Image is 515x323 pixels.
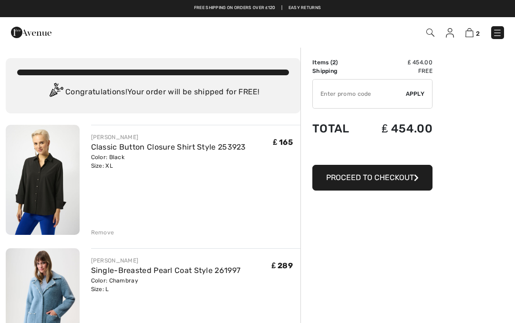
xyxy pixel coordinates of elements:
[313,80,406,108] input: Promo code
[465,27,480,38] a: 2
[446,28,454,38] img: My Info
[363,112,433,145] td: ₤ 454.00
[312,58,363,67] td: Items ( )
[272,261,293,270] span: ₤ 289
[312,67,363,75] td: Shipping
[426,29,434,37] img: Search
[91,266,241,275] a: Single-Breasted Pearl Coat Style 261997
[91,228,114,237] div: Remove
[476,30,480,37] span: 2
[6,125,80,235] img: Classic Button Closure Shirt Style 253923
[46,83,65,102] img: Congratulation2.svg
[312,165,433,191] button: Proceed to Checkout
[312,112,363,145] td: Total
[11,23,51,42] img: 1ère Avenue
[91,256,241,265] div: [PERSON_NAME]
[194,5,276,11] a: Free shipping on orders over ₤120
[465,28,474,37] img: Shopping Bag
[17,83,289,102] div: Congratulations! Your order will be shipped for FREE!
[332,59,336,66] span: 2
[493,28,502,38] img: Menu
[273,138,293,147] span: ₤ 165
[91,133,246,141] div: [PERSON_NAME]
[363,67,433,75] td: Free
[312,145,433,161] iframe: PayPal
[91,276,241,293] div: Color: Chambray Size: L
[288,5,321,11] a: Easy Returns
[281,5,282,11] span: |
[11,27,51,36] a: 1ère Avenue
[406,90,425,98] span: Apply
[91,153,246,170] div: Color: Black Size: XL
[326,173,414,182] span: Proceed to Checkout
[363,58,433,67] td: ₤ 454.00
[91,142,246,151] a: Classic Button Closure Shirt Style 253923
